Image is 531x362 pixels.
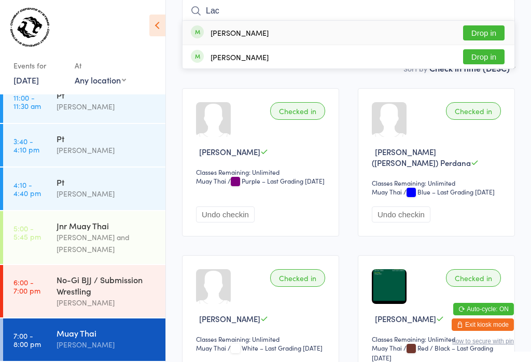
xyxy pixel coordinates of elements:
div: [PERSON_NAME] and [PERSON_NAME] [57,231,157,255]
a: [DATE] [13,74,39,86]
div: Checked in [446,102,501,120]
span: / White – Last Grading [DATE] [228,343,323,352]
div: Classes Remaining: Unlimited [196,335,328,343]
time: 7:00 - 8:00 pm [13,331,41,348]
div: Muay Thai [196,343,226,352]
button: Undo checkin [196,206,255,222]
button: Drop in [463,49,505,64]
div: Muay Thai [372,187,402,196]
span: / Blue – Last Grading [DATE] [403,187,495,196]
a: 6:00 -7:00 pmNo-Gi BJJ / Submission Wrestling[PERSON_NAME] [3,265,165,317]
time: 4:10 - 4:40 pm [13,180,41,197]
div: Checked in [446,269,501,287]
div: Muay Thai [196,176,226,185]
div: [PERSON_NAME] [57,188,157,200]
span: [PERSON_NAME] [199,313,260,324]
div: [PERSON_NAME] [57,339,157,351]
time: 11:00 - 11:30 am [13,93,41,110]
div: [PERSON_NAME] [211,53,269,61]
button: Undo checkin [372,206,430,222]
a: 7:00 -8:00 pmMuay Thai[PERSON_NAME] [3,318,165,361]
button: Auto-cycle: ON [453,303,514,315]
div: [PERSON_NAME] [211,29,269,37]
img: Combat Defence Systems [10,8,49,47]
div: Pt [57,176,157,188]
a: 3:40 -4:10 pmPt[PERSON_NAME] [3,124,165,166]
div: [PERSON_NAME] [57,144,157,156]
span: [PERSON_NAME] [199,146,260,157]
button: how to secure with pin [452,338,514,345]
span: [PERSON_NAME] [375,313,436,324]
div: Classes Remaining: Unlimited [372,178,504,187]
div: [PERSON_NAME] [57,297,157,309]
div: Classes Remaining: Unlimited [196,168,328,176]
time: 6:00 - 7:00 pm [13,278,40,295]
a: 11:00 -11:30 amPt[PERSON_NAME] [3,80,165,123]
div: Pt [57,89,157,101]
div: No-Gi BJJ / Submission Wrestling [57,274,157,297]
div: Pt [57,133,157,144]
time: 3:40 - 4:10 pm [13,137,39,154]
time: 5:00 - 5:45 pm [13,224,41,241]
div: Jnr Muay Thai [57,220,157,231]
div: Classes Remaining: Unlimited [372,335,504,343]
span: / Red / Black – Last Grading [DATE] [372,343,493,362]
button: Exit kiosk mode [452,318,514,331]
span: [PERSON_NAME] ([PERSON_NAME]) Perdana [372,146,471,168]
div: Checked in [270,102,325,120]
div: Events for [13,57,64,74]
div: Any location [75,74,126,86]
a: 5:00 -5:45 pmJnr Muay Thai[PERSON_NAME] and [PERSON_NAME] [3,211,165,264]
div: At [75,57,126,74]
span: / Purple – Last Grading [DATE] [228,176,325,185]
button: Drop in [463,25,505,40]
div: Checked in [270,269,325,287]
div: Muay Thai [372,343,402,352]
div: Muay Thai [57,327,157,339]
div: [PERSON_NAME] [57,101,157,113]
a: 4:10 -4:40 pmPt[PERSON_NAME] [3,168,165,210]
img: image1642579575.png [372,269,407,304]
